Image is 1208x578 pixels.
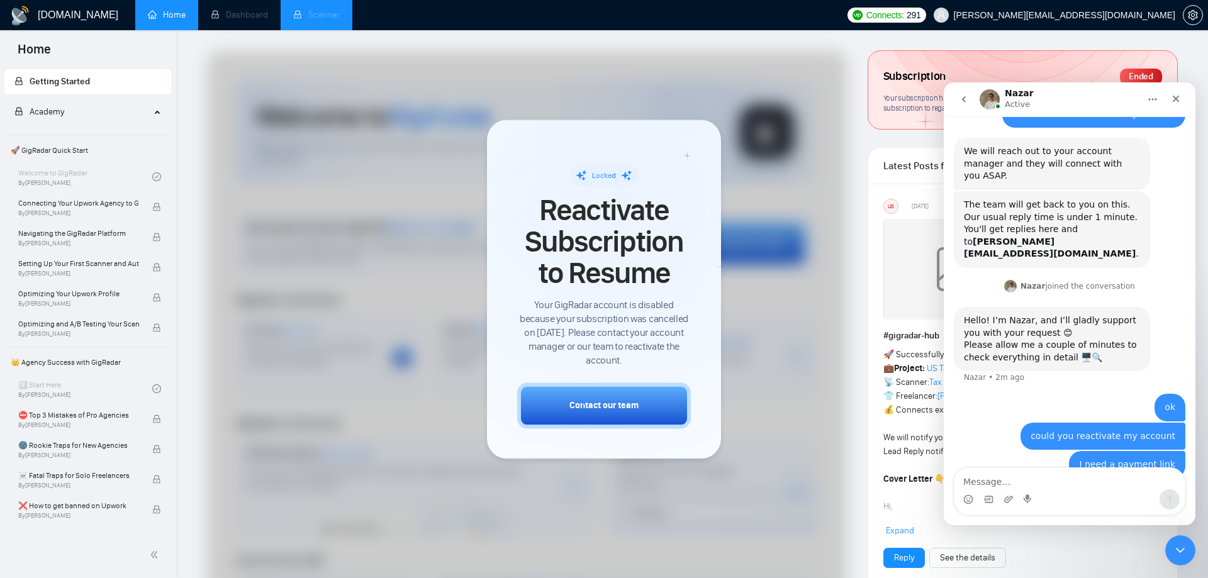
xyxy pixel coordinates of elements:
[18,318,139,330] span: Optimizing and A/B Testing Your Scanner for Better Results
[853,10,863,20] img: upwork-logo.png
[152,172,161,181] span: check-circle
[18,287,139,300] span: Optimizing Your Upwork Profile
[18,197,139,209] span: Connecting Your Upwork Agency to GigRadar
[152,293,161,302] span: lock
[152,203,161,211] span: lock
[18,439,139,452] span: 🌚 Rookie Traps for New Agencies
[883,158,975,174] span: Latest Posts from the GigRadar Community
[1120,69,1162,85] div: Ended
[18,209,139,217] span: By [PERSON_NAME]
[517,298,691,367] span: Your GigRadar account is disabled because your subscription was cancelled on [DATE]. Please conta...
[940,551,995,565] a: See the details
[18,452,139,459] span: By [PERSON_NAME]
[929,548,1006,568] button: See the details
[152,233,161,242] span: lock
[907,8,920,22] span: 291
[30,106,64,117] span: Academy
[30,76,90,87] span: Getting Started
[18,240,139,247] span: By [PERSON_NAME]
[937,391,999,401] a: [PERSON_NAME]
[18,300,139,308] span: By [PERSON_NAME]
[152,475,161,484] span: lock
[592,171,616,180] span: Locked
[1183,10,1202,20] span: setting
[866,8,904,22] span: Connects:
[148,9,186,20] a: homeHome
[8,40,61,67] span: Home
[18,469,139,482] span: ☠️ Fatal Traps for Solo Freelancers
[150,548,162,561] span: double-left
[929,377,942,387] a: Tax
[1183,10,1203,20] a: setting
[6,350,170,375] span: 👑 Agency Success with GigRadar
[886,525,914,536] span: Expand
[10,6,30,26] img: logo
[944,82,1195,525] iframe: Intercom live chat
[517,382,691,428] button: Contact our team
[18,421,139,429] span: By [PERSON_NAME]
[18,227,139,240] span: Navigating the GigRadar Platform
[152,384,161,393] span: check-circle
[152,263,161,272] span: lock
[18,330,139,338] span: By [PERSON_NAME]
[927,363,1098,374] a: US Tax Return Preparer using Drake Software
[14,107,23,116] span: lock
[18,482,139,489] span: By [PERSON_NAME]
[152,414,161,423] span: lock
[18,499,139,512] span: ❌ How to get banned on Upwork
[1165,535,1195,565] iframe: Intercom live chat
[18,530,139,542] span: 😭 Account blocked: what to do?
[884,199,898,213] div: US
[894,551,914,565] a: Reply
[883,474,945,484] strong: Cover Letter 👇
[937,11,946,19] span: user
[14,77,23,86] span: lock
[883,329,1162,343] h1: # gigradar-hub
[517,194,691,289] span: Reactivate Subscription to Resume
[6,138,170,163] span: 🚀 GigRadar Quick Start
[883,548,925,568] button: Reply
[894,363,925,374] strong: Project:
[152,323,161,332] span: lock
[569,399,639,412] div: Contact our team
[883,66,946,87] span: Subscription
[18,270,139,277] span: By [PERSON_NAME]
